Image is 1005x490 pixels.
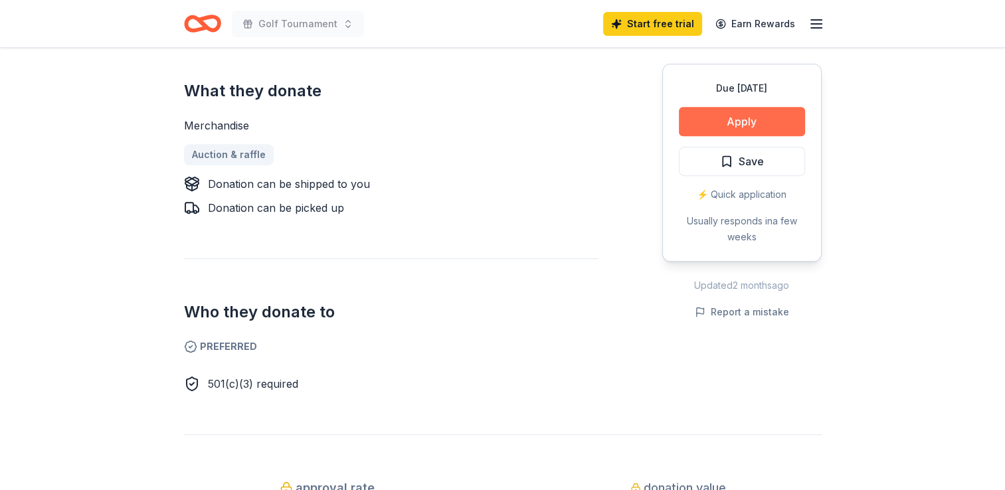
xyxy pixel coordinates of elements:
a: Auction & raffle [184,144,274,165]
h2: Who they donate to [184,301,598,323]
h2: What they donate [184,80,598,102]
div: Usually responds in a few weeks [679,213,805,245]
button: Report a mistake [695,304,789,320]
div: Donation can be shipped to you [208,176,370,192]
button: Golf Tournament [232,11,364,37]
a: Earn Rewards [707,12,803,36]
span: Save [739,153,764,170]
button: Save [679,147,805,176]
a: Home [184,8,221,39]
span: Preferred [184,339,598,355]
a: Start free trial [603,12,702,36]
span: 501(c)(3) required [208,377,298,390]
div: Updated 2 months ago [662,278,822,293]
div: Donation can be picked up [208,200,344,216]
button: Apply [679,107,805,136]
div: Due [DATE] [679,80,805,96]
div: ⚡️ Quick application [679,187,805,203]
span: Golf Tournament [258,16,337,32]
div: Merchandise [184,118,598,133]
